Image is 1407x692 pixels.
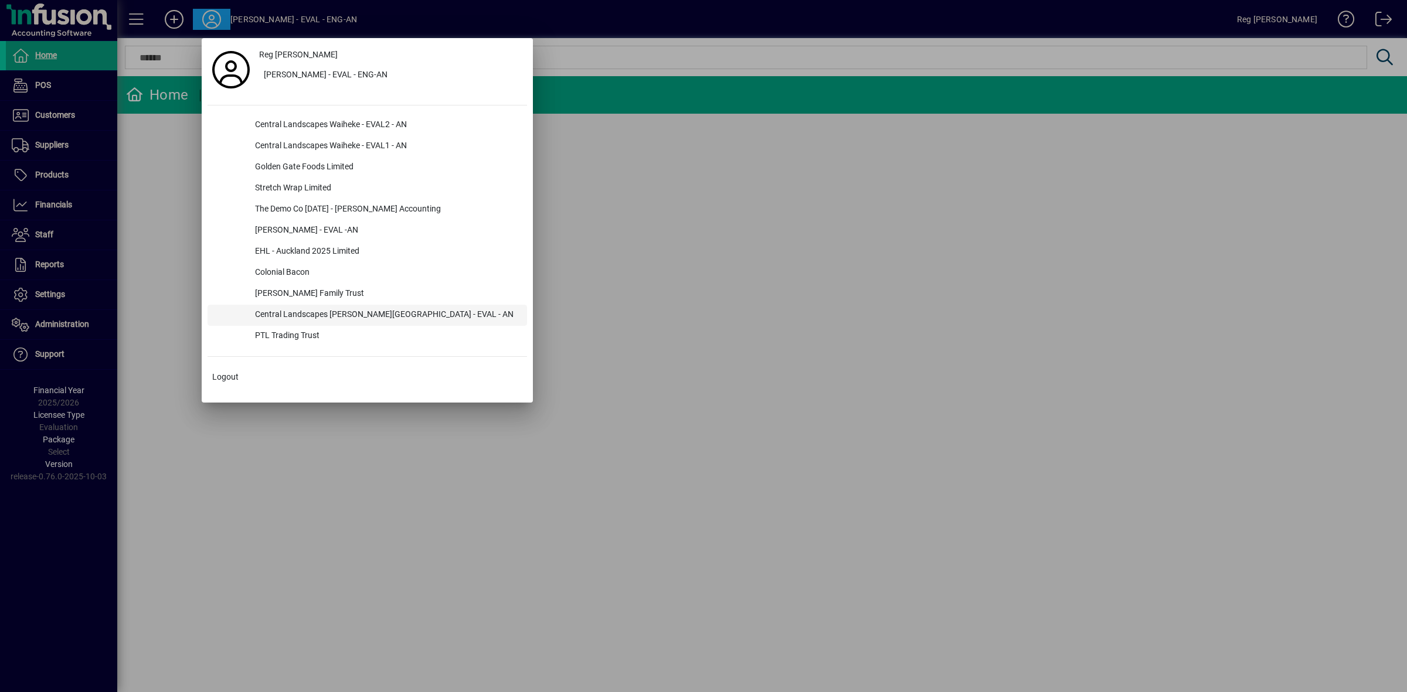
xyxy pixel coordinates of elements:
button: [PERSON_NAME] - EVAL -AN [208,220,527,241]
div: Central Landscapes Waiheke - EVAL2 - AN [246,115,527,136]
div: [PERSON_NAME] Family Trust [246,284,527,305]
button: Central Landscapes [PERSON_NAME][GEOGRAPHIC_DATA] - EVAL - AN [208,305,527,326]
span: Logout [212,371,239,383]
button: Central Landscapes Waiheke - EVAL1 - AN [208,136,527,157]
a: Profile [208,59,254,80]
button: PTL Trading Trust [208,326,527,347]
div: Stretch Wrap Limited [246,178,527,199]
button: Central Landscapes Waiheke - EVAL2 - AN [208,115,527,136]
div: Central Landscapes [PERSON_NAME][GEOGRAPHIC_DATA] - EVAL - AN [246,305,527,326]
div: The Demo Co [DATE] - [PERSON_NAME] Accounting [246,199,527,220]
div: EHL - Auckland 2025 Limited [246,241,527,263]
span: Reg [PERSON_NAME] [259,49,338,61]
div: [PERSON_NAME] - EVAL -AN [246,220,527,241]
div: Golden Gate Foods Limited [246,157,527,178]
button: The Demo Co [DATE] - [PERSON_NAME] Accounting [208,199,527,220]
button: EHL - Auckland 2025 Limited [208,241,527,263]
button: Golden Gate Foods Limited [208,157,527,178]
a: Reg [PERSON_NAME] [254,44,527,65]
button: Stretch Wrap Limited [208,178,527,199]
div: PTL Trading Trust [246,326,527,347]
button: [PERSON_NAME] - EVAL - ENG-AN [254,65,527,86]
button: Logout [208,366,527,387]
button: Colonial Bacon [208,263,527,284]
div: Colonial Bacon [246,263,527,284]
div: Central Landscapes Waiheke - EVAL1 - AN [246,136,527,157]
button: [PERSON_NAME] Family Trust [208,284,527,305]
